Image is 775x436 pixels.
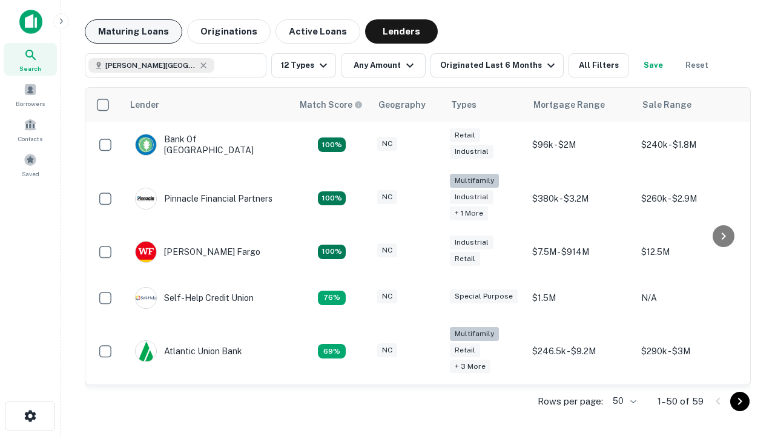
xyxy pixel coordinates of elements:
div: Pinnacle Financial Partners [135,188,272,210]
td: N/A [635,275,744,321]
div: Originated Last 6 Months [440,58,558,73]
div: Sale Range [642,97,691,112]
p: 1–50 of 59 [658,394,704,409]
td: $240k - $1.8M [635,122,744,168]
button: Any Amount [341,53,426,78]
div: Retail [450,343,480,357]
div: Atlantic Union Bank [135,340,242,362]
div: Matching Properties: 15, hasApolloMatch: undefined [318,137,346,152]
div: NC [377,289,397,303]
div: Industrial [450,145,493,159]
div: NC [377,137,397,151]
div: Retail [450,128,480,142]
a: Search [4,43,57,76]
th: Lender [123,88,292,122]
div: Bank Of [GEOGRAPHIC_DATA] [135,134,280,156]
div: Matching Properties: 26, hasApolloMatch: undefined [318,191,346,206]
img: picture [136,341,156,362]
span: Saved [22,169,39,179]
span: Borrowers [16,99,45,108]
div: + 3 more [450,360,490,374]
div: NC [377,343,397,357]
div: Retail [450,252,480,266]
td: $290k - $3M [635,321,744,382]
div: Mortgage Range [533,97,605,112]
img: picture [136,134,156,155]
span: Contacts [18,134,42,144]
div: Industrial [450,190,493,204]
td: $1.5M [526,275,635,321]
img: picture [136,242,156,262]
span: Search [19,64,41,73]
th: Mortgage Range [526,88,635,122]
div: Types [451,97,477,112]
a: Contacts [4,113,57,146]
button: Maturing Loans [85,19,182,44]
td: $246.5k - $9.2M [526,321,635,382]
div: Lender [130,97,159,112]
td: $260k - $2.9M [635,168,744,229]
div: NC [377,243,397,257]
button: 12 Types [271,53,336,78]
div: Special Purpose [450,289,518,303]
div: NC [377,190,397,204]
div: Matching Properties: 10, hasApolloMatch: undefined [318,344,346,358]
img: picture [136,188,156,209]
span: [PERSON_NAME][GEOGRAPHIC_DATA], [GEOGRAPHIC_DATA] [105,60,196,71]
img: picture [136,288,156,308]
div: Capitalize uses an advanced AI algorithm to match your search with the best lender. The match sco... [300,98,363,111]
td: $380k - $3.2M [526,168,635,229]
button: Save your search to get updates of matches that match your search criteria. [634,53,673,78]
div: Matching Properties: 11, hasApolloMatch: undefined [318,291,346,305]
th: Sale Range [635,88,744,122]
div: Self-help Credit Union [135,287,254,309]
td: $96k - $2M [526,122,635,168]
p: Rows per page: [538,394,603,409]
div: Multifamily [450,327,499,341]
button: Lenders [365,19,438,44]
div: [PERSON_NAME] Fargo [135,241,260,263]
div: Multifamily [450,174,499,188]
th: Capitalize uses an advanced AI algorithm to match your search with the best lender. The match sco... [292,88,371,122]
button: Reset [678,53,716,78]
h6: Match Score [300,98,360,111]
td: $7.5M - $914M [526,229,635,275]
button: All Filters [569,53,629,78]
div: 50 [608,392,638,410]
div: Geography [378,97,426,112]
img: capitalize-icon.png [19,10,42,34]
button: Originations [187,19,271,44]
button: Originated Last 6 Months [430,53,564,78]
a: Borrowers [4,78,57,111]
iframe: Chat Widget [714,339,775,397]
div: Matching Properties: 15, hasApolloMatch: undefined [318,245,346,259]
td: $12.5M [635,229,744,275]
div: + 1 more [450,206,488,220]
button: Active Loans [275,19,360,44]
th: Geography [371,88,444,122]
th: Types [444,88,526,122]
a: Saved [4,148,57,181]
div: Industrial [450,236,493,249]
button: Go to next page [730,392,750,411]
